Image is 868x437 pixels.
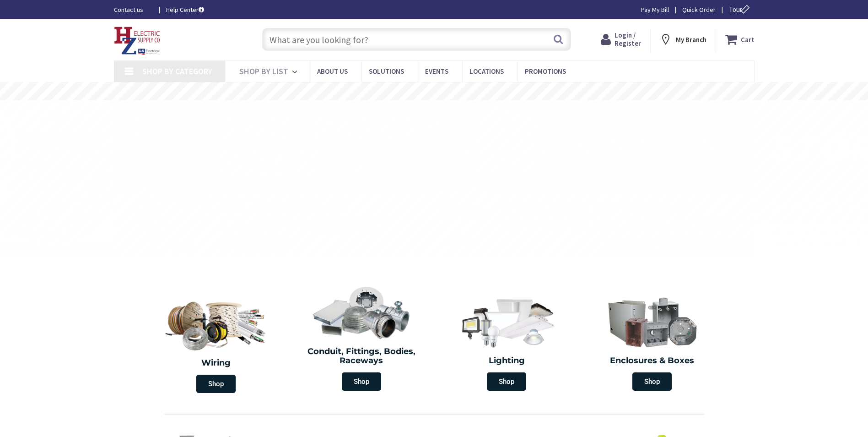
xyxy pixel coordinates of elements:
h2: Conduit, Fittings, Bodies, Raceways [296,347,427,366]
strong: My Branch [676,35,706,44]
h2: Lighting [441,356,573,366]
span: About Us [317,67,348,76]
a: Login / Register [601,31,641,48]
a: Enclosures & Boxes Shop [582,290,722,395]
span: Shop [632,372,672,391]
a: Conduit, Fittings, Bodies, Raceways Shop [291,281,432,395]
span: Events [425,67,448,76]
a: Pay My Bill [641,5,669,14]
h2: Wiring [148,359,285,368]
a: Wiring Shop [144,290,289,398]
a: Quick Order [682,5,716,14]
span: Promotions [525,67,566,76]
a: Cart [725,31,755,48]
span: Shop [487,372,526,391]
input: What are you looking for? [262,28,571,51]
span: Shop [196,375,236,393]
span: Locations [469,67,504,76]
span: Shop [342,372,381,391]
strong: Cart [741,31,755,48]
img: HZ Electric Supply [114,27,161,55]
span: Solutions [369,67,404,76]
span: Login / Register [615,31,641,48]
span: Shop By Category [142,66,212,76]
span: Shop By List [239,66,288,76]
a: Contact us [114,5,151,14]
rs-layer: Free Same Day Pickup at 8 Locations [354,87,516,97]
a: Lighting Shop [437,290,577,395]
div: My Branch [659,31,706,48]
h2: Enclosures & Boxes [586,356,718,366]
span: Tour [729,5,752,14]
a: Help Center [166,5,204,14]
